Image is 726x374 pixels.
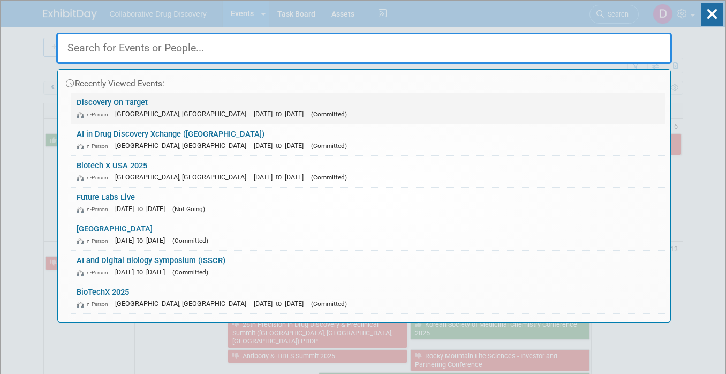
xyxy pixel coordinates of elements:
span: (Committed) [311,110,347,118]
span: In-Person [77,206,113,213]
span: [DATE] to [DATE] [254,141,309,149]
span: [DATE] to [DATE] [115,268,170,276]
span: [DATE] to [DATE] [254,300,309,308]
span: [GEOGRAPHIC_DATA], [GEOGRAPHIC_DATA] [115,300,252,308]
span: (Committed) [311,174,347,181]
span: [DATE] to [DATE] [254,110,309,118]
span: [DATE] to [DATE] [115,236,170,244]
span: In-Person [77,111,113,118]
a: BioTechX 2025 In-Person [GEOGRAPHIC_DATA], [GEOGRAPHIC_DATA] [DATE] to [DATE] (Committed) [71,282,665,313]
span: [GEOGRAPHIC_DATA], [GEOGRAPHIC_DATA] [115,110,252,118]
span: In-Person [77,301,113,308]
a: Biotech X USA 2025 In-Person [GEOGRAPHIC_DATA], [GEOGRAPHIC_DATA] [DATE] to [DATE] (Committed) [71,156,665,187]
span: (Committed) [172,268,208,276]
span: In-Person [77,174,113,181]
a: AI in Drug Discovery Xchange ([GEOGRAPHIC_DATA]) In-Person [GEOGRAPHIC_DATA], [GEOGRAPHIC_DATA] [... [71,124,665,155]
span: (Committed) [172,237,208,244]
a: AI and Digital Biology Symposium (ISSCR) In-Person [DATE] to [DATE] (Committed) [71,251,665,282]
span: (Not Going) [172,205,205,213]
span: [DATE] to [DATE] [115,205,170,213]
span: In-Person [77,237,113,244]
div: Recently Viewed Events: [63,70,665,93]
a: [GEOGRAPHIC_DATA] In-Person [DATE] to [DATE] (Committed) [71,219,665,250]
a: Future Labs Live In-Person [DATE] to [DATE] (Not Going) [71,188,665,219]
span: [DATE] to [DATE] [254,173,309,181]
input: Search for Events or People... [56,33,672,64]
span: In-Person [77,143,113,149]
a: Discovery On Target In-Person [GEOGRAPHIC_DATA], [GEOGRAPHIC_DATA] [DATE] to [DATE] (Committed) [71,93,665,124]
span: (Committed) [311,142,347,149]
span: [GEOGRAPHIC_DATA], [GEOGRAPHIC_DATA] [115,173,252,181]
span: [GEOGRAPHIC_DATA], [GEOGRAPHIC_DATA] [115,141,252,149]
span: (Committed) [311,300,347,308]
span: In-Person [77,269,113,276]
